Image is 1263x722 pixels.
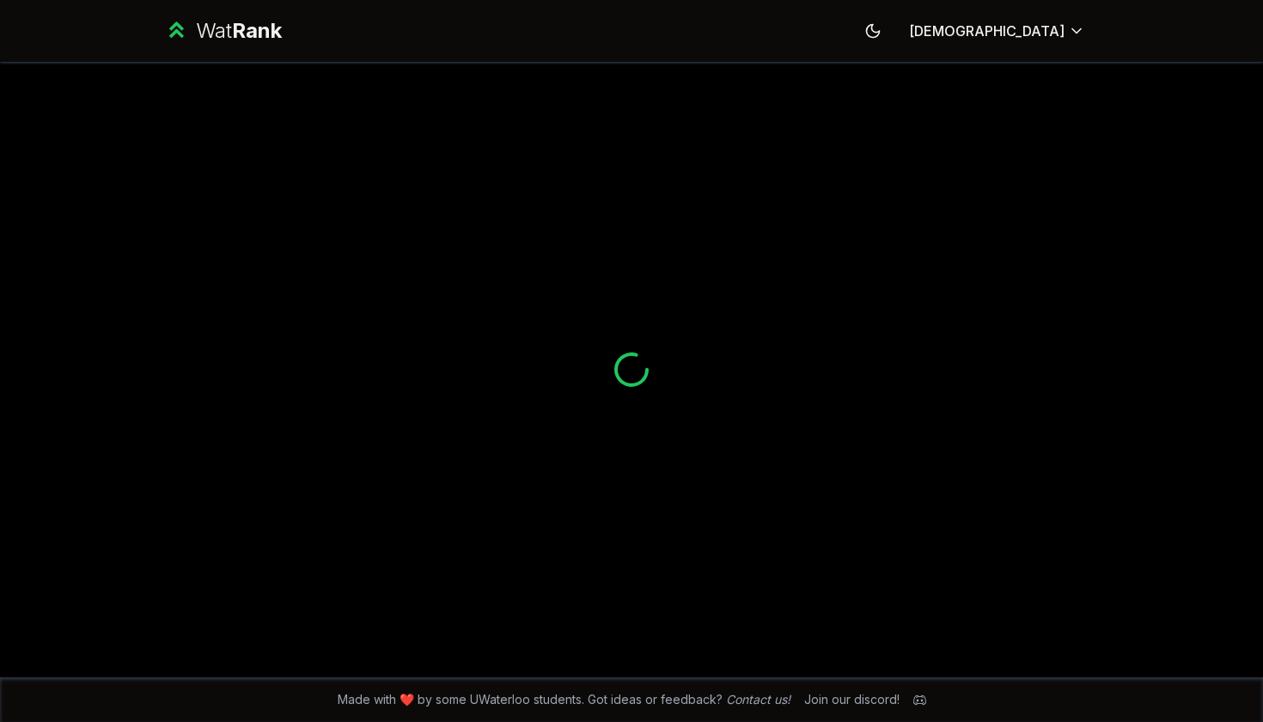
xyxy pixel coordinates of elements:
[338,691,790,708] span: Made with ❤️ by some UWaterloo students. Got ideas or feedback?
[726,692,790,707] a: Contact us!
[804,691,900,708] div: Join our discord!
[196,17,282,45] div: Wat
[895,15,1099,46] button: [DEMOGRAPHIC_DATA]
[232,18,282,43] span: Rank
[909,21,1065,41] span: [DEMOGRAPHIC_DATA]
[164,17,282,45] a: WatRank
